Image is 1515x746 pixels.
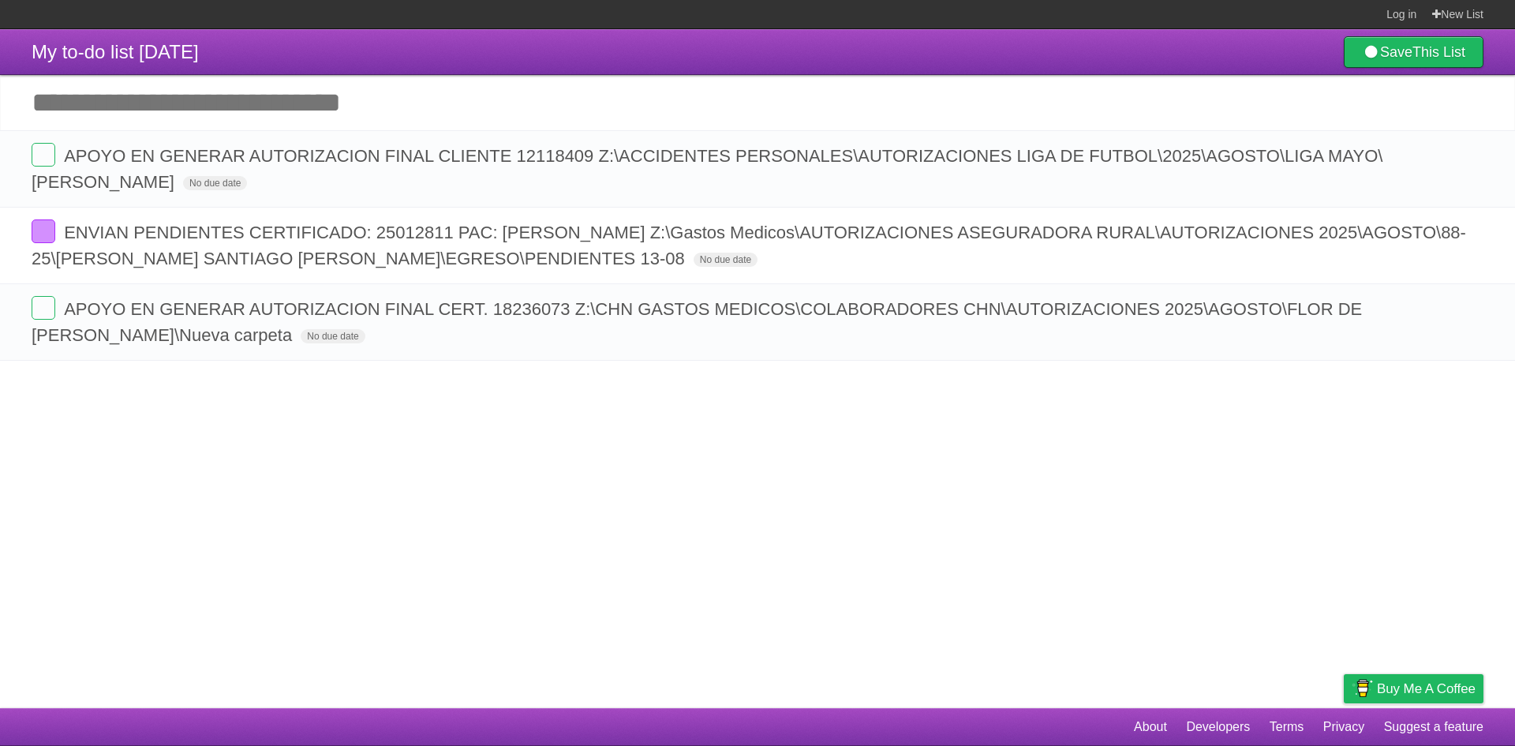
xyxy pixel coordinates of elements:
span: ENVIAN PENDIENTES CERTIFICADO: 25012811 PAC: [PERSON_NAME] Z:\Gastos Medicos\AUTORIZACIONES ASEGU... [32,223,1466,268]
a: Suggest a feature [1384,712,1483,742]
a: Privacy [1323,712,1364,742]
span: No due date [694,253,757,267]
img: Buy me a coffee [1352,675,1373,702]
label: Done [32,143,55,167]
span: APOYO EN GENERAR AUTORIZACION FINAL CLIENTE 12118409 Z:\ACCIDENTES PERSONALES\AUTORIZACIONES LIGA... [32,146,1382,192]
a: Terms [1270,712,1304,742]
span: My to-do list [DATE] [32,41,199,62]
label: Done [32,296,55,320]
a: SaveThis List [1344,36,1483,68]
span: APOYO EN GENERAR AUTORIZACION FINAL CERT. 18236073 Z:\CHN GASTOS MEDICOS\COLABORADORES CHN\AUTORI... [32,299,1362,345]
span: No due date [301,329,365,343]
a: Buy me a coffee [1344,674,1483,703]
b: This List [1412,44,1465,60]
a: Developers [1186,712,1250,742]
label: Done [32,219,55,243]
span: Buy me a coffee [1377,675,1476,703]
a: About [1134,712,1167,742]
span: No due date [183,176,247,190]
